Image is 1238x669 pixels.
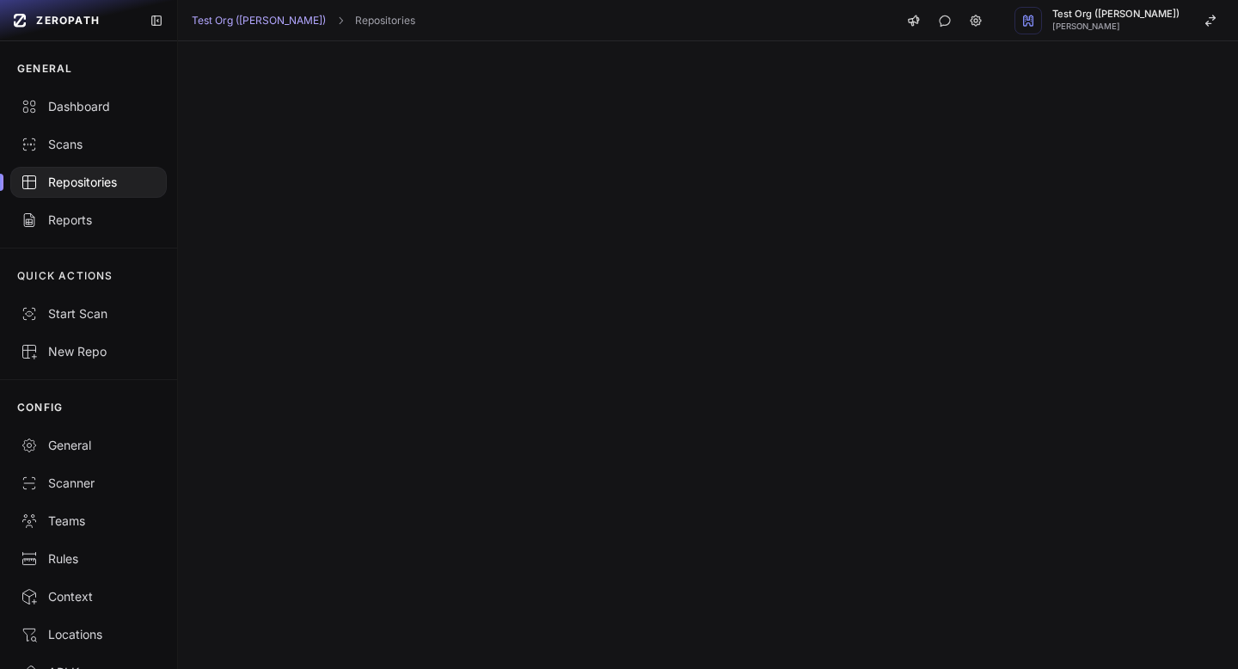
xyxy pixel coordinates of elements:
[21,437,156,454] div: General
[17,401,63,414] p: CONFIG
[21,343,156,360] div: New Repo
[192,14,326,28] a: Test Org ([PERSON_NAME])
[21,212,156,229] div: Reports
[21,512,156,530] div: Teams
[21,626,156,643] div: Locations
[7,7,136,34] a: ZEROPATH
[21,475,156,492] div: Scanner
[1052,22,1180,31] span: [PERSON_NAME]
[17,62,72,76] p: GENERAL
[21,305,156,322] div: Start Scan
[21,588,156,605] div: Context
[21,136,156,153] div: Scans
[21,98,156,115] div: Dashboard
[36,14,100,28] span: ZEROPATH
[21,550,156,568] div: Rules
[355,14,415,28] a: Repositories
[1052,9,1180,19] span: Test Org ([PERSON_NAME])
[17,269,113,283] p: QUICK ACTIONS
[21,174,156,191] div: Repositories
[192,14,415,28] nav: breadcrumb
[334,15,346,27] svg: chevron right,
